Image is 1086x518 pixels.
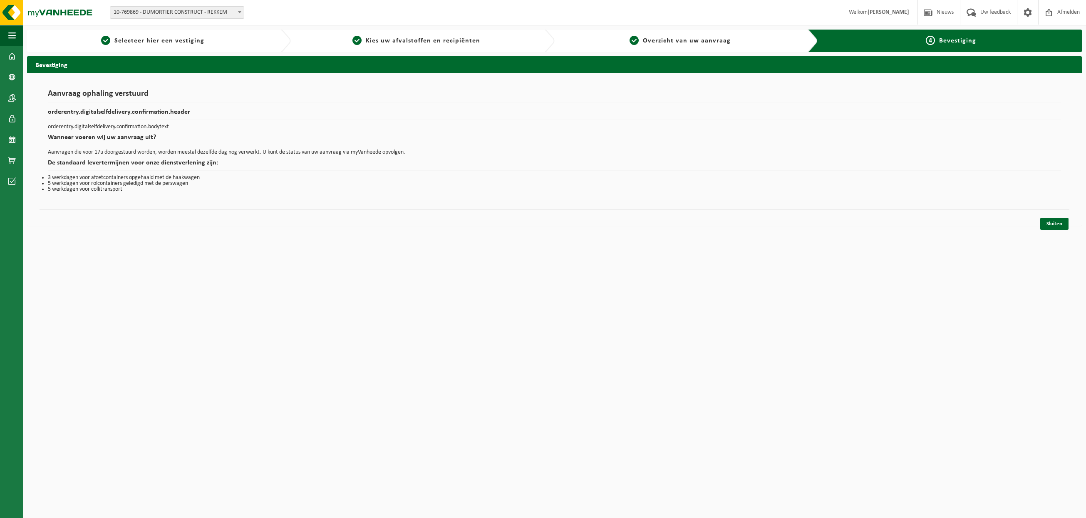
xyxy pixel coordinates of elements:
a: 3Overzicht van uw aanvraag [559,36,802,46]
span: Kies uw afvalstoffen en recipiënten [366,37,480,44]
a: 1Selecteer hier een vestiging [31,36,274,46]
span: Bevestiging [939,37,976,44]
h1: Aanvraag ophaling verstuurd [48,90,1061,102]
span: Overzicht van uw aanvraag [643,37,731,44]
span: 10-769869 - DUMORTIER CONSTRUCT - REKKEM [110,7,244,18]
p: orderentry.digitalselfdelivery.confirmation.bodytext [48,124,1061,130]
span: 2 [352,36,362,45]
strong: [PERSON_NAME] [868,9,909,15]
p: Aanvragen die voor 17u doorgestuurd worden, worden meestal dezelfde dag nog verwerkt. U kunt de s... [48,149,1061,155]
h2: Bevestiging [27,56,1082,72]
span: 4 [926,36,935,45]
h2: De standaard levertermijnen voor onze dienstverlening zijn: [48,159,1061,171]
li: 5 werkdagen voor collitransport [48,187,1061,192]
span: 10-769869 - DUMORTIER CONSTRUCT - REKKEM [110,6,244,19]
span: 3 [630,36,639,45]
span: Selecteer hier een vestiging [114,37,204,44]
h2: orderentry.digitalselfdelivery.confirmation.header [48,109,1061,120]
h2: Wanneer voeren wij uw aanvraag uit? [48,134,1061,145]
li: 5 werkdagen voor rolcontainers geledigd met de perswagen [48,181,1061,187]
a: 2Kies uw afvalstoffen en recipiënten [295,36,538,46]
span: 1 [101,36,110,45]
li: 3 werkdagen voor afzetcontainers opgehaald met de haakwagen [48,175,1061,181]
a: Sluiten [1040,218,1069,230]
